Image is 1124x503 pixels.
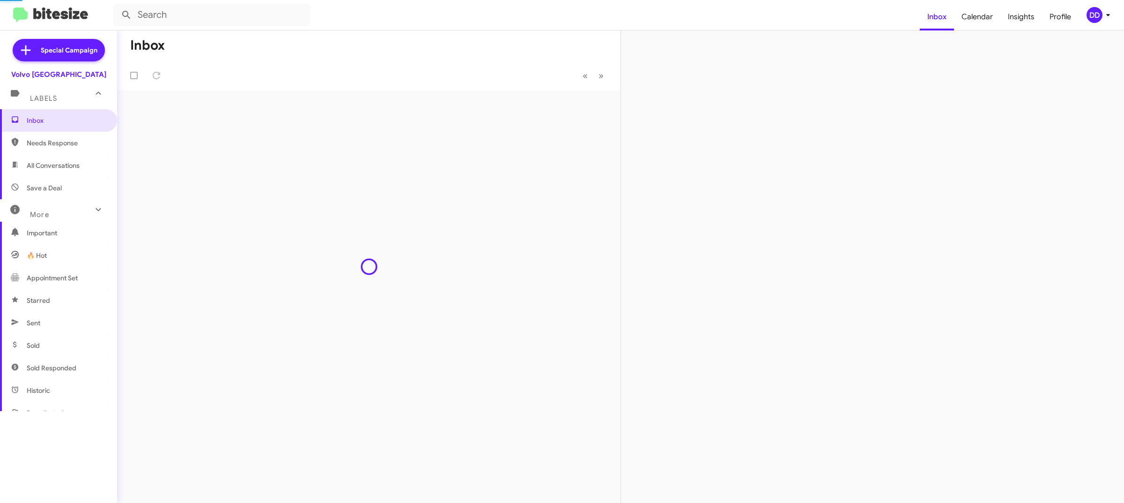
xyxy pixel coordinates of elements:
span: Historic [27,386,50,395]
span: Sold Responded [27,363,76,373]
span: Needs Response [27,138,106,148]
span: Reactivated [27,408,64,418]
span: Starred [27,296,50,305]
span: Inbox [27,116,106,125]
span: Labels [30,94,57,103]
div: DD [1087,7,1102,23]
a: Insights [1000,3,1042,30]
button: DD [1079,7,1114,23]
span: Appointment Set [27,273,78,283]
a: Inbox [920,3,954,30]
span: More [30,210,49,219]
span: Sold [27,341,40,350]
span: » [599,70,604,82]
nav: Page navigation example [577,66,609,85]
h1: Inbox [130,38,165,53]
input: Search [113,4,310,26]
a: Calendar [954,3,1000,30]
span: Important [27,228,106,238]
span: 🔥 Hot [27,251,47,260]
a: Special Campaign [13,39,105,61]
a: Profile [1042,3,1079,30]
span: Save a Deal [27,183,62,193]
span: All Conversations [27,161,80,170]
span: Sent [27,318,40,328]
span: Special Campaign [41,45,97,55]
button: Previous [577,66,593,85]
button: Next [593,66,609,85]
div: Volvo [GEOGRAPHIC_DATA] [11,70,106,79]
span: « [583,70,588,82]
